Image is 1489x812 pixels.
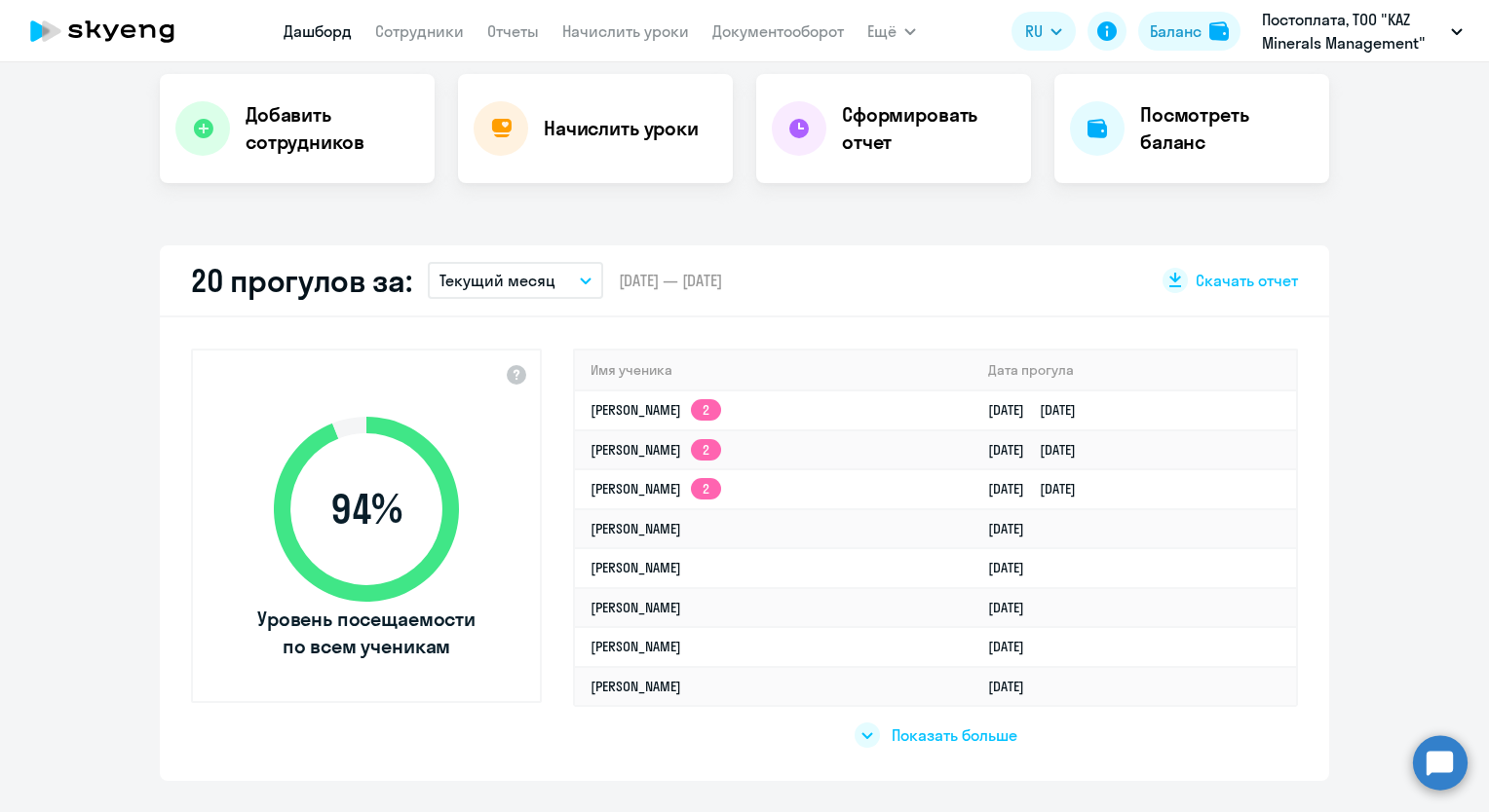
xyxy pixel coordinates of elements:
a: Документооборот [712,21,844,41]
button: Постоплата, ТОО "KAZ Minerals Management" [1252,8,1472,55]
a: [DATE] [988,638,1040,655]
a: [PERSON_NAME] [591,638,681,655]
div: Баланс [1150,19,1202,43]
a: [PERSON_NAME]2 [591,441,721,459]
a: [PERSON_NAME] [591,520,681,537]
a: [PERSON_NAME] [591,599,681,616]
a: Отчеты [487,21,539,41]
a: [PERSON_NAME] [591,678,681,695]
img: balance [1209,21,1229,41]
a: [DATE][DATE] [988,441,1091,459]
span: Показать больше [892,724,1017,746]
a: [DATE] [988,678,1040,695]
a: [DATE][DATE] [988,401,1091,419]
a: [DATE] [988,559,1040,576]
a: Начислить уроки [562,21,689,41]
button: Балансbalance [1138,12,1241,51]
h2: 20 прогулов за: [191,261,412,300]
button: Ещё [867,12,916,51]
a: [DATE][DATE] [988,480,1091,498]
span: Уровень посещаемости по всем ученикам [254,606,478,660]
h4: Посмотреть баланс [1140,101,1314,156]
a: Дашборд [284,21,352,41]
span: Скачать отчет [1196,270,1298,291]
button: RU [1012,12,1076,51]
a: [PERSON_NAME]2 [591,401,721,419]
p: Постоплата, ТОО "KAZ Minerals Management" [1262,8,1443,55]
p: Текущий месяц [439,269,555,292]
app-skyeng-badge: 2 [691,478,721,499]
span: 94 % [254,486,478,533]
a: [DATE] [988,520,1040,537]
a: [PERSON_NAME]2 [591,480,721,498]
a: [DATE] [988,599,1040,616]
span: RU [1025,19,1043,43]
a: Сотрудники [375,21,464,41]
a: [PERSON_NAME] [591,559,681,576]
app-skyeng-badge: 2 [691,399,721,421]
th: Имя ученика [575,351,973,390]
th: Дата прогула [973,351,1296,390]
span: [DATE] — [DATE] [619,270,722,291]
app-skyeng-badge: 2 [691,439,721,461]
span: Ещё [867,19,897,43]
h4: Добавить сотрудников [246,101,419,156]
h4: Сформировать отчет [842,101,1015,156]
h4: Начислить уроки [544,115,699,142]
button: Текущий месяц [428,262,603,299]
